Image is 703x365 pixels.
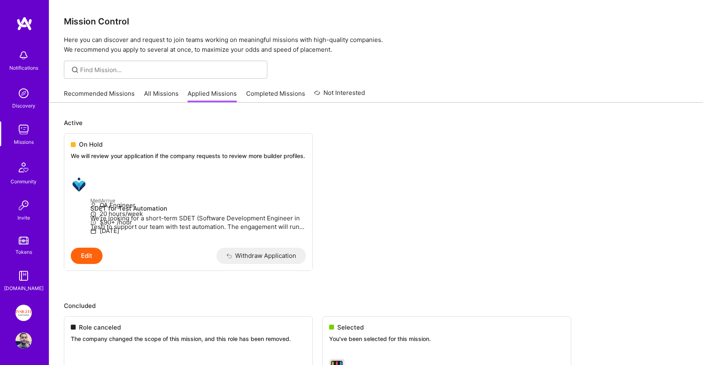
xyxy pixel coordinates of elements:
[15,197,32,213] img: Invite
[90,226,306,235] p: [DATE]
[144,89,179,103] a: All Missions
[90,202,96,209] i: icon Applicant
[216,248,306,264] button: Withdraw Application
[64,35,688,55] p: Here you can discover and request to join teams working on meaningful missions with high-quality ...
[64,16,688,26] h3: Mission Control
[314,88,365,103] a: Not Interested
[19,237,28,244] img: tokens
[64,89,135,103] a: Recommended Missions
[90,211,96,217] i: icon Clock
[14,158,33,177] img: Community
[4,284,44,292] div: [DOMAIN_NAME]
[14,138,34,146] div: Missions
[246,89,305,103] a: Completed Missions
[71,152,306,160] p: We will review your application if the company requests to review more builder profiles.
[13,332,34,349] a: User Avatar
[12,101,35,110] div: Discovery
[13,305,34,321] a: Insight Partners: Data & AI - Sourcing
[90,218,306,226] p: $90+ /hour
[80,66,261,74] input: overall type: UNKNOWN_TYPE server type: NO_SERVER_DATA heuristic type: UNKNOWN_TYPE label: Find M...
[15,47,32,64] img: bell
[15,268,32,284] img: guide book
[71,248,103,264] button: Edit
[71,176,87,193] img: MedArrive company logo
[15,85,32,101] img: discovery
[15,332,32,349] img: User Avatar
[64,170,312,248] a: MedArrive company logoMedArriveSDET for Test AutomationWe’re looking for a short-term SDET (Softw...
[90,220,96,226] i: icon MoneyGray
[90,209,306,218] p: 20 hours/week
[90,201,306,209] p: QA Engineer
[70,65,80,75] i: icon SearchGrey
[90,228,96,234] i: icon Calendar
[15,248,32,256] div: Tokens
[11,177,37,186] div: Community
[64,119,688,127] p: Active
[188,89,237,103] a: Applied Missions
[15,305,32,321] img: Insight Partners: Data & AI - Sourcing
[17,213,30,222] div: Invite
[79,140,103,149] span: On Hold
[15,121,32,138] img: teamwork
[16,16,33,31] img: logo
[9,64,38,72] div: Notifications
[64,301,688,310] p: Concluded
